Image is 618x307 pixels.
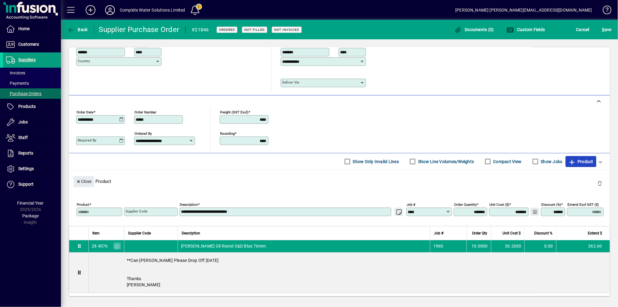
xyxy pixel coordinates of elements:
span: Product [569,157,593,166]
span: Cancel [576,25,590,34]
span: Payments [6,81,29,86]
a: Home [3,21,61,37]
mat-label: Country [78,59,90,63]
label: Show Jobs [540,159,563,165]
button: Add [81,5,100,16]
span: Reports [18,151,33,155]
span: Job # [434,230,443,237]
span: Custom Fields [507,27,545,32]
mat-label: Required by [78,138,96,142]
mat-label: Rounding [220,131,235,135]
mat-label: Order Quantity [454,202,477,206]
button: Save [601,24,613,35]
span: Close [76,177,92,187]
span: Ordered [219,28,235,32]
span: Not Invoiced [274,28,299,32]
button: Profile [100,5,120,16]
span: Item [92,230,100,237]
a: Knowledge Base [598,1,610,21]
mat-label: Unit Cost ($) [489,202,509,206]
button: Cancel [575,24,591,35]
mat-label: Extend excl GST ($) [567,202,599,206]
button: Custom Fields [505,24,547,35]
mat-label: Discount (%) [541,202,561,206]
span: Extend $ [588,230,602,237]
td: 36.2600 [491,240,524,252]
span: [PERSON_NAME] Oil Resist S&D Blue 76mm [181,243,266,249]
span: Settings [18,166,34,171]
app-page-header-button: Back [61,24,94,35]
mat-label: Job # [407,202,415,206]
span: Invoices [6,70,25,75]
span: Home [18,26,30,31]
div: 28 4076 [92,243,108,249]
td: 362.60 [556,240,610,252]
button: Product [566,156,596,167]
span: Documents (0) [454,27,494,32]
span: Back [67,27,88,32]
span: Order Qty [472,230,487,237]
a: Purchase Orders [3,88,61,99]
span: Support [18,182,34,187]
a: Products [3,99,61,114]
span: ave [602,25,612,34]
div: **Can [PERSON_NAME] Please Drop Off [DATE] Thanks [PERSON_NAME] [89,252,610,293]
a: Staff [3,130,61,145]
td: 10.0000 [467,240,491,252]
a: Customers [3,37,61,52]
button: Close [73,176,94,187]
span: Staff [18,135,28,140]
span: Customers [18,42,39,47]
span: Package [22,213,39,218]
label: Compact View [492,159,522,165]
mat-label: Freight (GST excl) [220,110,248,114]
div: Complete Water Solutions Limited [120,5,185,15]
a: Reports [3,146,61,161]
span: Products [18,104,36,109]
span: S [602,27,605,32]
div: [PERSON_NAME] [PERSON_NAME][EMAIL_ADDRESS][DOMAIN_NAME] [455,5,592,15]
mat-label: Order number [134,110,156,114]
mat-label: Description [180,202,198,206]
button: Documents (0) [453,24,495,35]
span: Not Filled [244,28,265,32]
a: Support [3,177,61,192]
span: 1960 [433,243,443,249]
span: Financial Year [17,201,44,205]
span: Purchase Orders [6,91,41,96]
span: Discount % [534,230,552,237]
a: Jobs [3,115,61,130]
div: #21846 [192,25,209,35]
app-page-header-button: Close [72,178,96,184]
div: Supplier Purchase Order [99,25,179,34]
div: Product [69,170,610,192]
span: Unit Cost $ [503,230,521,237]
span: Supplier Code [128,230,151,237]
a: Payments [3,78,61,88]
a: Settings [3,161,61,177]
label: Show Only Invalid Lines [352,159,399,165]
a: Invoices [3,68,61,78]
button: Back [66,24,89,35]
mat-label: Deliver via [282,80,299,84]
mat-label: Product [77,202,89,206]
span: Description [182,230,200,237]
mat-label: Order date [76,110,94,114]
app-page-header-button: Delete [592,180,607,186]
button: Change Price Levels [531,208,539,216]
span: Suppliers [18,57,36,62]
mat-label: Ordered by [134,131,152,135]
span: Jobs [18,120,28,124]
label: Show Line Volumes/Weights [417,159,474,165]
button: Delete [592,176,607,191]
td: 0.00 [524,240,556,252]
mat-label: Supplier Code [126,209,147,213]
